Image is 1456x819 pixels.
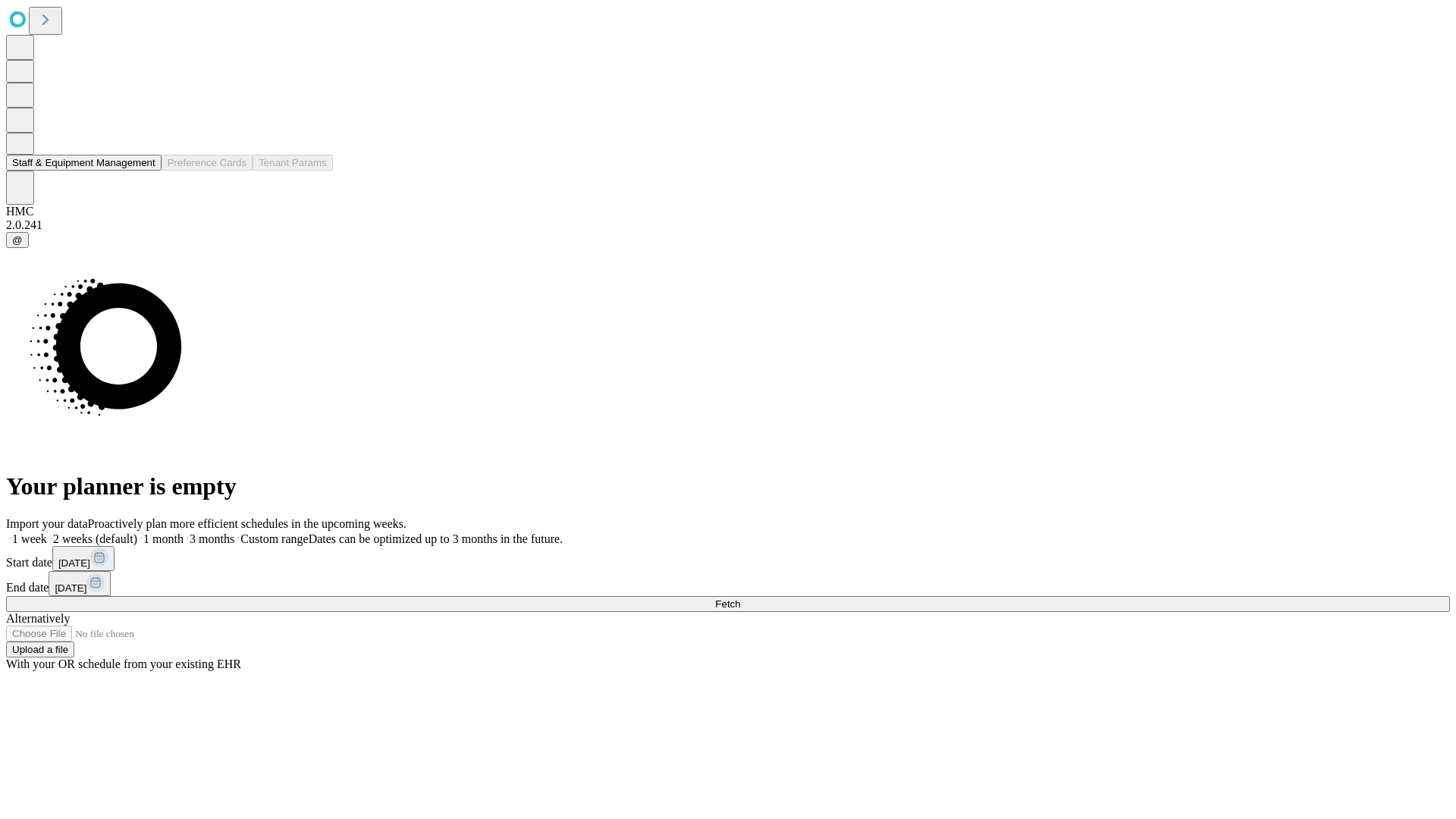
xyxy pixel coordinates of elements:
span: 1 month [143,532,184,545]
span: Dates can be optimized up to 3 months in the future. [309,532,563,545]
button: Staff & Equipment Management [6,155,162,171]
span: 2 weeks (default) [53,532,137,545]
div: HMC [6,205,1450,218]
span: Fetch [715,598,740,610]
span: Custom range [240,532,308,545]
span: @ [12,234,23,246]
button: @ [6,232,29,248]
span: With your OR schedule from your existing EHR [6,657,241,670]
span: Alternatively [6,612,70,625]
div: 2.0.241 [6,218,1450,232]
div: Start date [6,546,1450,571]
span: 1 week [12,532,47,545]
h1: Your planner is empty [6,472,1450,500]
span: [DATE] [58,557,90,569]
button: Tenant Params [253,155,333,171]
span: [DATE] [55,582,86,594]
div: End date [6,571,1450,596]
button: Fetch [6,596,1450,612]
button: Upload a file [6,642,74,657]
span: Import your data [6,517,88,530]
button: Preference Cards [162,155,253,171]
button: [DATE] [49,571,111,596]
span: 3 months [190,532,234,545]
button: [DATE] [52,546,115,571]
span: Proactively plan more efficient schedules in the upcoming weeks. [88,517,406,530]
